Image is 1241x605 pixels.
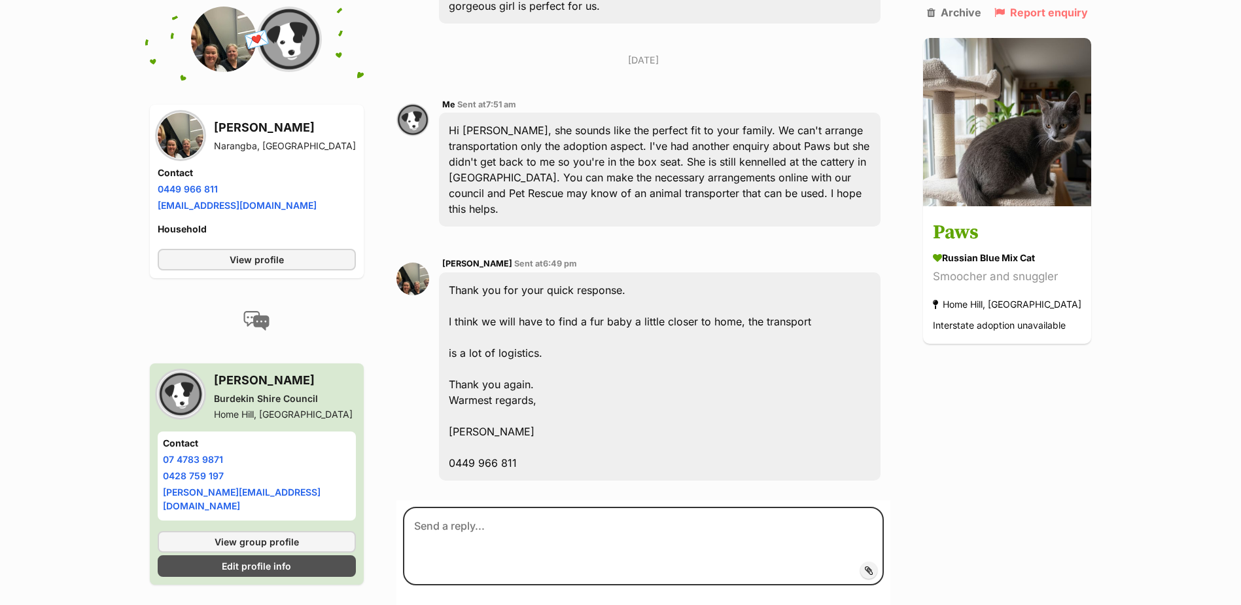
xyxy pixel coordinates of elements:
[933,296,1081,314] div: Home Hill, [GEOGRAPHIC_DATA]
[396,53,891,67] p: [DATE]
[163,454,223,465] a: 07 4783 9871
[158,200,317,211] a: [EMAIL_ADDRESS][DOMAIN_NAME]
[163,437,351,450] h4: Contact
[994,7,1088,18] a: Report enquiry
[214,119,356,137] h3: [PERSON_NAME]
[933,219,1081,248] h3: Paws
[923,38,1091,206] img: Paws
[163,486,321,511] a: [PERSON_NAME][EMAIL_ADDRESS][DOMAIN_NAME]
[158,166,356,179] h4: Contact
[158,223,356,236] h4: Household
[543,259,577,268] span: 6:49 pm
[214,408,353,421] div: Home Hill, [GEOGRAPHIC_DATA]
[439,272,881,481] div: Thank you for your quick response. I think we will have to find a fur baby a little closer to hom...
[442,259,512,268] span: [PERSON_NAME]
[933,268,1081,286] div: Smoocher and snuggler
[486,100,516,109] span: 7:51 am
[243,311,270,331] img: conversation-icon-4a6f8262b818ee0b60e3300018af0b2d0b884aa5de6e9bcb8d3d4eeb1a70a7c4.svg
[514,259,577,268] span: Sent at
[442,100,455,109] span: Me
[158,249,356,270] a: View profile
[242,26,271,54] span: 💌
[923,209,1091,344] a: Paws Russian Blue Mix Cat Smoocher and snuggler Home Hill, [GEOGRAPHIC_DATA] Interstate adoption ...
[256,7,322,72] img: Burdekin Shire Council profile pic
[158,183,218,194] a: 0449 966 811
[457,100,516,109] span: Sent at
[214,139,356,153] div: Narangba, [GEOGRAPHIC_DATA]
[191,7,256,72] img: Melissa Sweeney profile pic
[933,320,1066,331] span: Interstate adoption unavailable
[158,555,356,577] a: Edit profile info
[214,392,353,405] div: Burdekin Shire Council
[927,7,981,18] a: Archive
[396,263,429,295] img: Melissa Sweeney profile pic
[214,371,353,390] h3: [PERSON_NAME]
[158,371,203,417] img: Burdekin Shire Council profile pic
[230,253,284,266] span: View profile
[439,113,881,227] div: Hi [PERSON_NAME], she sounds like the perfect fit to your family. We can't arrange transportation...
[163,470,224,481] a: 0428 759 197
[222,559,291,573] span: Edit profile info
[933,251,1081,265] div: Russian Blue Mix Cat
[396,103,429,136] img: Barry Wellington profile pic
[215,535,299,549] span: View group profile
[158,113,203,158] img: Melissa Sweeney profile pic
[158,531,356,553] a: View group profile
